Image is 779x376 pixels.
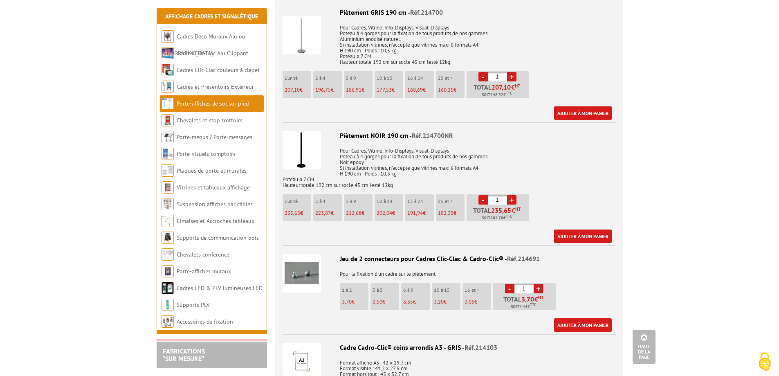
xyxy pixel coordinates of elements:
a: Plaques de porte et murales [177,167,247,174]
img: Supports de communication bois [162,232,174,244]
span: 3,50 [373,298,382,305]
img: Piètement NOIR 190 cm [283,131,321,169]
span: € [491,207,521,214]
p: 10 à 15 [434,287,460,293]
img: Porte-menus / Porte-messages [162,131,174,143]
span: Soit € [482,215,512,221]
span: 3,05 [465,298,474,305]
p: L'unité [285,198,311,204]
span: 282.78 [490,215,503,221]
img: Accessoires de fixation [162,315,174,328]
a: Ajouter à mon panier [554,230,612,243]
a: Chevalets conférence [177,251,229,258]
span: Soit € [511,304,536,310]
p: € [407,210,434,216]
p: € [346,87,373,93]
img: Suspension affiches par câbles [162,198,174,210]
img: Cookies (fenêtre modale) [754,351,775,372]
p: 1 à 2 [342,287,368,293]
img: Chevalets et stop trottoirs [162,114,174,126]
p: Pour Cadres, Vitrine, Info-Displays, Visual-Displays Poteau à 4 gorges pour la fixation de tous p... [283,19,615,65]
a: Accessoires de fixation [177,318,233,325]
sup: HT [515,83,520,89]
div: Jeu de 2 connecteurs pour Cadres Clic-Clac & Cadro-Clic® - [283,254,615,263]
span: 4.44 [519,304,528,310]
a: Supports PLV [177,301,210,308]
img: Supports PLV [162,299,174,311]
span: 202,04 [377,209,392,216]
a: - [478,72,488,81]
p: Total [469,84,529,98]
span: Réf.214700 [410,8,443,16]
a: Supports de communication bois [177,234,259,241]
img: Porte-visuels comptoirs [162,148,174,160]
sup: TTC [530,302,536,307]
a: Cadres et Présentoirs Extérieur [177,83,254,90]
p: 15 à 24 [407,198,434,204]
a: Porte-affiches de sol sur pied [177,100,249,107]
p: 16 à 24 [407,75,434,81]
img: Chevalets conférence [162,248,174,261]
div: Piètement NOIR 190 cm - [283,131,615,140]
a: Cadres Clic-Clac Alu Clippant [177,50,248,57]
span: 3,70 [342,298,352,305]
p: € [373,299,399,305]
div: Piètement GRIS 190 cm - [283,8,615,17]
p: 16 et + [465,287,491,293]
img: Plaques de porte et murales [162,164,174,177]
span: 3,20 [434,298,444,305]
img: Jeu de 2 connecteurs pour Cadres Clic-Clac & Cadro-Clic® [283,254,321,293]
span: 235,65 [491,207,512,214]
p: € [285,87,311,93]
a: Cimaises et Accroches tableaux [177,217,254,225]
p: 2 à 4 [315,75,342,81]
button: Cookies (fenêtre modale) [750,348,779,376]
span: 3,70 [521,296,534,302]
p: Pour la fixation d'un cadre sur le piètement [283,266,615,277]
sup: HT [538,295,543,300]
p: L'unité [285,75,311,81]
img: Cadres et Présentoirs Extérieur [162,81,174,93]
span: 3,35 [403,298,413,305]
span: € [521,296,543,302]
span: 182,35 [438,209,453,216]
img: Porte-affiches muraux [162,265,174,277]
div: Cadre Cadro-Clic® coins arrondis A3 - GRIS - [283,343,615,352]
a: - [478,195,488,205]
span: 223,87 [315,209,331,216]
p: € [285,210,311,216]
span: 207,10 [285,86,300,93]
p: € [377,87,403,93]
span: 235,65 [285,209,300,216]
p: € [438,210,465,216]
p: Total [469,207,529,221]
span: 212,68 [346,209,361,216]
p: 5 à 9 [346,75,373,81]
p: 5 à 9 [346,198,373,204]
a: FABRICATIONS"Sur Mesure" [163,347,205,362]
a: Suspension affiches par câbles [177,200,253,208]
img: Cadres LED & PLV lumineuses LED [162,282,174,294]
p: 25 et + [438,198,465,204]
a: + [534,284,543,293]
a: Vitrines et tableaux affichage [177,184,250,191]
span: Soit € [482,92,512,98]
sup: TTC [506,214,512,218]
a: Affichage Cadres et Signalétique [165,13,258,20]
a: - [505,284,514,293]
p: € [342,299,368,305]
p: € [407,87,434,93]
a: Haut de la page [633,330,656,364]
p: € [315,87,342,93]
p: € [438,87,465,93]
span: Réf.214700NR [412,131,453,140]
p: € [465,299,491,305]
sup: HT [515,206,521,212]
img: Cadres Deco Muraux Alu ou Bois [162,30,174,43]
img: Cadres Clic-Clac couleurs à clapet [162,64,174,76]
a: + [507,72,516,81]
span: Réf.214103 [465,343,497,351]
span: Réf.214691 [507,254,540,263]
img: Vitrines et tableaux affichage [162,181,174,194]
a: Chevalets et stop trottoirs [177,117,242,124]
